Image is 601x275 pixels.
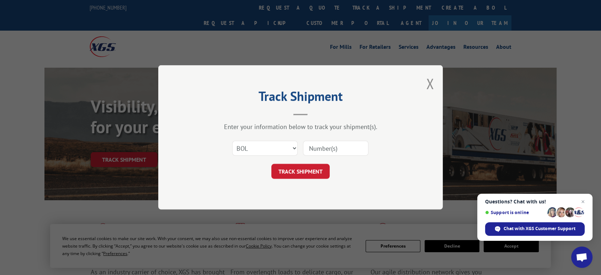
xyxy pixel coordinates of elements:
[194,123,407,131] div: Enter your information below to track your shipment(s).
[504,225,575,232] span: Chat with XGS Customer Support
[485,210,545,215] span: Support is online
[579,197,587,206] span: Close chat
[271,164,330,179] button: TRACK SHIPMENT
[426,74,434,93] button: Close modal
[194,91,407,105] h2: Track Shipment
[485,199,585,204] span: Questions? Chat with us!
[571,247,592,268] div: Open chat
[485,222,585,236] div: Chat with XGS Customer Support
[303,141,368,156] input: Number(s)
